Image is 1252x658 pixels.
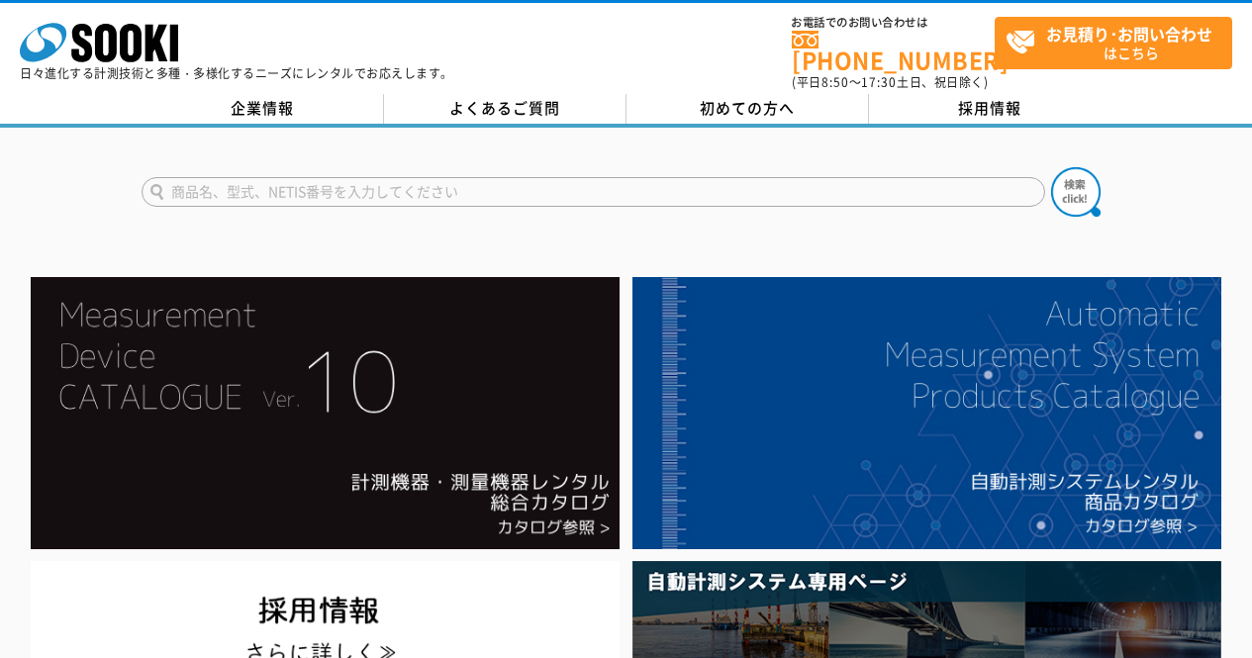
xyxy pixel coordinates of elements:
a: お見積り･お問い合わせはこちら [995,17,1232,69]
a: 企業情報 [142,94,384,124]
span: 17:30 [861,73,897,91]
span: 8:50 [821,73,849,91]
a: 初めての方へ [626,94,869,124]
span: 初めての方へ [700,97,795,119]
strong: お見積り･お問い合わせ [1046,22,1212,46]
span: はこちら [1006,18,1231,67]
img: Catalog Ver10 [31,277,620,549]
a: よくあるご質問 [384,94,626,124]
a: [PHONE_NUMBER] [792,31,995,71]
input: 商品名、型式、NETIS番号を入力してください [142,177,1045,207]
img: btn_search.png [1051,167,1101,217]
span: (平日 ～ 土日、祝日除く) [792,73,988,91]
a: 採用情報 [869,94,1111,124]
span: お電話でのお問い合わせは [792,17,995,29]
p: 日々進化する計測技術と多種・多様化するニーズにレンタルでお応えします。 [20,67,453,79]
img: 自動計測システムカタログ [632,277,1221,549]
